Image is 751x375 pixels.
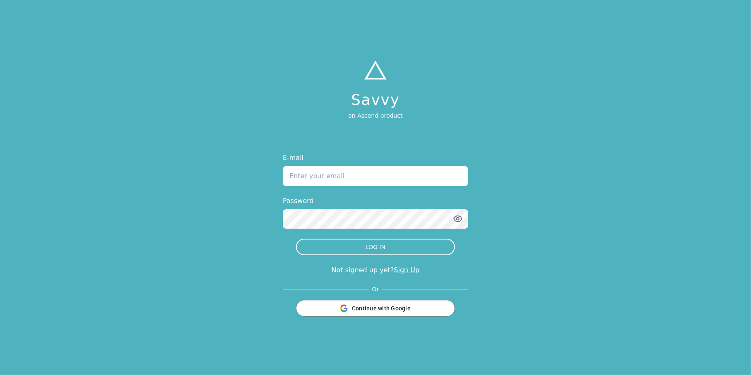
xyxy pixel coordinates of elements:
[283,196,468,206] label: Password
[394,266,419,274] a: Sign Up
[352,304,411,312] span: Continue with Google
[283,166,468,186] input: Enter your email
[296,300,455,317] button: Continue with Google
[348,111,402,120] p: an Ascend product
[369,285,383,293] span: Or
[332,266,394,274] span: Not signed up yet?
[348,92,402,108] h1: Savvy
[296,239,455,255] button: LOG IN
[283,153,468,163] label: E-mail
